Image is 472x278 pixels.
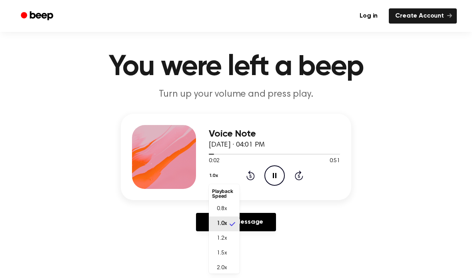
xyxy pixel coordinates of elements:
h1: You were left a beep [31,53,441,81]
h3: Voice Note [209,129,340,139]
span: 0.8x [217,205,227,213]
button: 1.0x [209,169,221,183]
ul: 1.0x [209,184,240,274]
span: 1.0x [217,220,227,228]
p: Turn up your volume and press play. [82,88,390,101]
span: 1.5x [217,249,227,258]
a: Reply to Message [196,213,276,231]
a: Log in [353,8,384,24]
li: Playback Speed [209,186,240,202]
span: [DATE] · 04:01 PM [209,141,265,149]
span: 1.2x [217,234,227,243]
span: 2.0x [217,264,227,272]
span: 0:02 [209,157,219,165]
a: Create Account [389,8,457,24]
span: 0:51 [330,157,340,165]
a: Beep [15,8,60,24]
